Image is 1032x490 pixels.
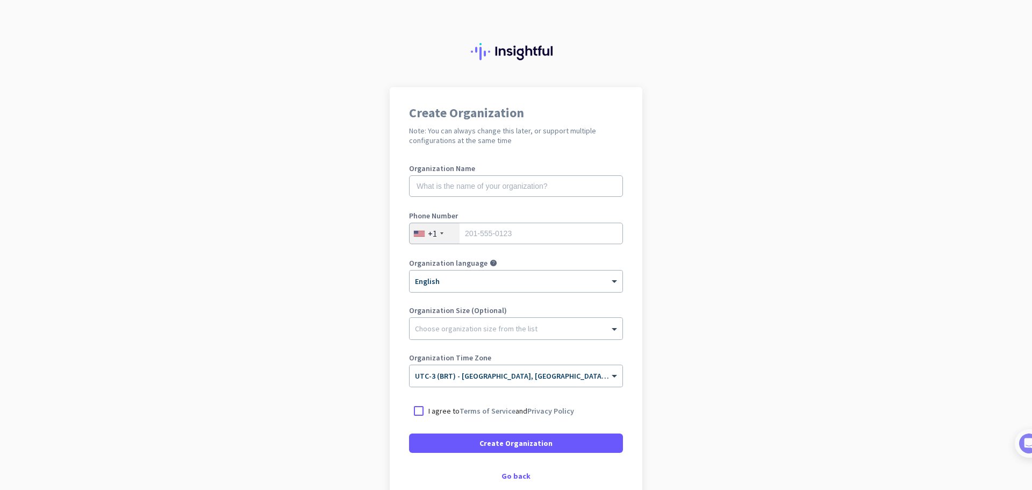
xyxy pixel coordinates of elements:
label: Phone Number [409,212,623,219]
img: Insightful [471,43,561,60]
label: Organization Name [409,165,623,172]
a: Terms of Service [460,406,515,416]
i: help [490,259,497,267]
label: Organization language [409,259,488,267]
button: Create Organization [409,434,623,453]
p: I agree to and [428,406,574,416]
label: Organization Size (Optional) [409,307,623,314]
label: Organization Time Zone [409,354,623,361]
div: +1 [428,228,437,239]
input: 201-555-0123 [409,223,623,244]
h1: Create Organization [409,106,623,119]
span: Create Organization [479,438,553,449]
h2: Note: You can always change this later, or support multiple configurations at the same time [409,126,623,145]
div: Go back [409,472,623,480]
input: What is the name of your organization? [409,175,623,197]
a: Privacy Policy [527,406,574,416]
